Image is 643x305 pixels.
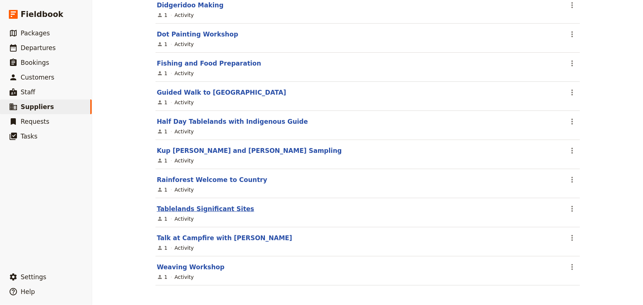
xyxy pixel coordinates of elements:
div: Activity [175,244,194,252]
div: Activity [175,157,194,164]
a: Fishing and Food Preparation [157,60,261,67]
a: Talk at Campfire with [PERSON_NAME] [157,234,292,242]
div: Activity [175,11,194,19]
button: Actions [566,261,579,273]
div: 1 [157,273,168,281]
div: Activity [175,215,194,222]
a: Dot Painting Workshop [157,31,238,38]
button: Actions [566,203,579,215]
a: Weaving Workshop [157,263,225,271]
button: Actions [566,232,579,244]
button: Actions [566,144,579,157]
a: Didgeridoo Making [157,1,224,9]
a: Guided Walk to [GEOGRAPHIC_DATA] [157,89,286,96]
div: 1 [157,157,168,164]
div: 1 [157,70,168,77]
button: Actions [566,115,579,128]
div: 1 [157,99,168,106]
div: 1 [157,128,168,135]
div: Activity [175,41,194,48]
button: Actions [566,28,579,41]
a: Kup [PERSON_NAME] and [PERSON_NAME] Sampling [157,147,342,154]
div: 1 [157,41,168,48]
div: Activity [175,70,194,77]
button: Actions [566,86,579,99]
button: Actions [566,173,579,186]
span: Packages [21,29,50,37]
a: Tablelands Significant Sites [157,205,254,213]
span: Tasks [21,133,38,140]
a: Half Day Tablelands with Indigenous Guide [157,118,308,125]
span: Staff [21,88,35,96]
span: Customers [21,74,54,81]
div: 1 [157,244,168,252]
button: Actions [566,57,579,70]
span: Settings [21,273,46,281]
span: Fieldbook [21,9,63,20]
span: Requests [21,118,49,125]
span: Bookings [21,59,49,66]
span: Departures [21,44,56,52]
a: Rainforest Welcome to Country [157,176,268,183]
div: 1 [157,215,168,222]
div: Activity [175,128,194,135]
div: 1 [157,186,168,193]
span: Suppliers [21,103,54,111]
div: 1 [157,11,168,19]
div: Activity [175,99,194,106]
div: Activity [175,273,194,281]
div: Activity [175,186,194,193]
span: Help [21,288,35,295]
